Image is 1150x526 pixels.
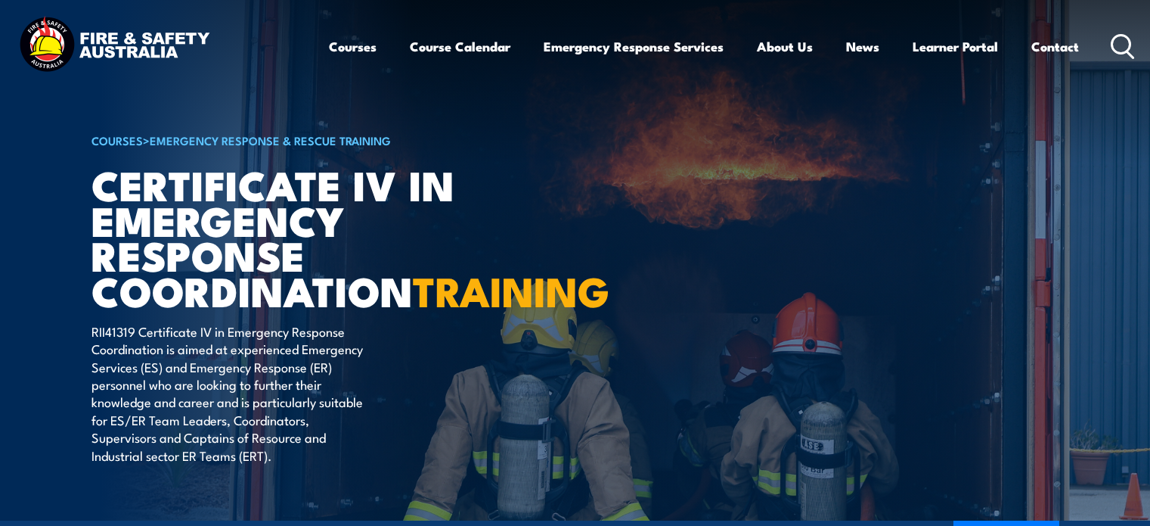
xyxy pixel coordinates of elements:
a: Emergency Response Services [544,26,724,67]
a: COURSES [91,132,143,148]
a: Courses [329,26,377,67]
a: Course Calendar [410,26,510,67]
a: News [846,26,879,67]
p: RII41319 Certificate IV in Emergency Response Coordination is aimed at experienced Emergency Serv... [91,322,367,464]
h1: Certificate IV in Emergency Response Coordination [91,167,465,308]
a: Contact [1031,26,1079,67]
a: Learner Portal [913,26,998,67]
strong: TRAINING [413,258,609,321]
h6: > [91,131,465,149]
a: Emergency Response & Rescue Training [150,132,391,148]
a: About Us [757,26,813,67]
